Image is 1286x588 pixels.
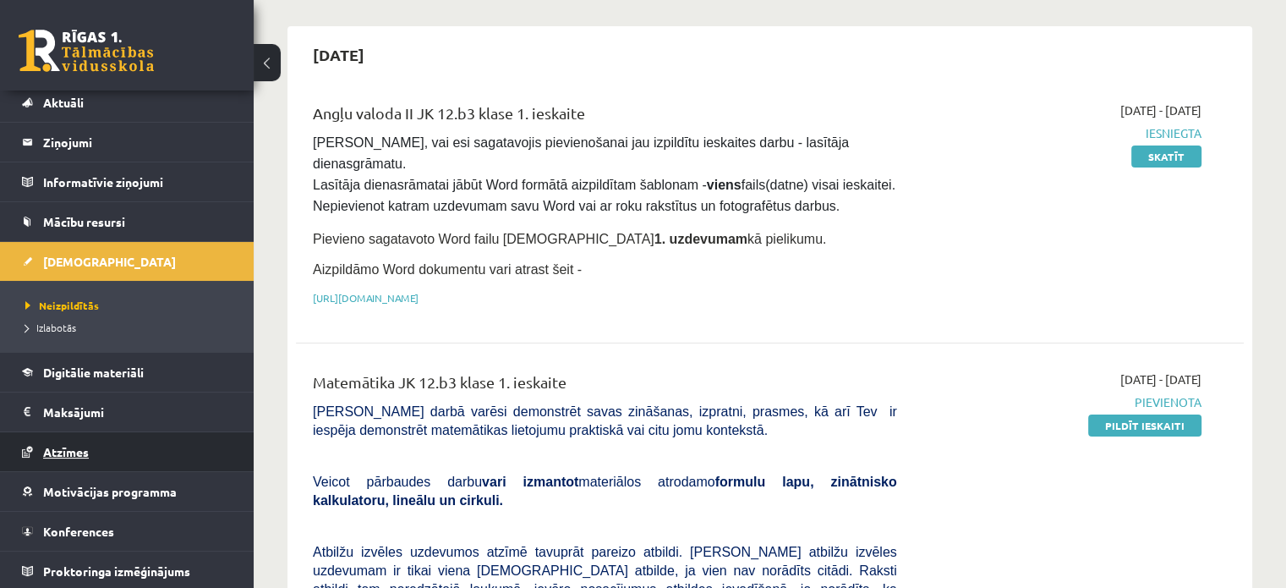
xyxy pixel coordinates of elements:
[43,254,176,269] span: [DEMOGRAPHIC_DATA]
[22,432,233,471] a: Atzīmes
[22,123,233,162] a: Ziņojumi
[22,393,233,431] a: Maksājumi
[43,524,114,539] span: Konferences
[22,162,233,201] a: Informatīvie ziņojumi
[43,162,233,201] legend: Informatīvie ziņojumi
[43,95,84,110] span: Aktuāli
[19,30,154,72] a: Rīgas 1. Tālmācības vidusskola
[22,242,233,281] a: [DEMOGRAPHIC_DATA]
[1120,371,1201,388] span: [DATE] - [DATE]
[313,475,897,508] b: formulu lapu, zinātnisko kalkulatoru, lineālu un cirkuli.
[43,365,144,380] span: Digitālie materiāli
[313,232,826,246] span: Pievieno sagatavoto Word failu [DEMOGRAPHIC_DATA] kā pielikumu.
[1131,146,1201,168] a: Skatīt
[43,393,233,431] legend: Maksājumi
[313,291,419,305] a: [URL][DOMAIN_NAME]
[313,404,897,437] span: [PERSON_NAME] darbā varēsi demonstrēt savas zināšanas, izpratni, prasmes, kā arī Tev ir iespēja d...
[922,124,1201,142] span: Iesniegta
[25,320,237,335] a: Izlabotās
[25,299,99,312] span: Neizpildītās
[313,102,897,133] div: Angļu valoda II JK 12.b3 klase 1. ieskaite
[43,123,233,162] legend: Ziņojumi
[922,393,1201,411] span: Pievienota
[22,512,233,551] a: Konferences
[43,444,89,459] span: Atzīmes
[313,475,897,508] span: Veicot pārbaudes darbu materiālos atrodamo
[313,371,897,402] div: Matemātika JK 12.b3 klase 1. ieskaite
[1120,102,1201,119] span: [DATE] - [DATE]
[707,178,742,192] strong: viens
[654,232,747,246] strong: 1. uzdevumam
[22,202,233,241] a: Mācību resursi
[25,298,237,313] a: Neizpildītās
[313,135,899,213] span: [PERSON_NAME], vai esi sagatavojis pievienošanai jau izpildītu ieskaites darbu - lasītāja dienasg...
[1088,415,1201,437] a: Pildīt ieskaiti
[43,484,177,499] span: Motivācijas programma
[22,472,233,511] a: Motivācijas programma
[43,563,190,579] span: Proktoringa izmēģinājums
[22,83,233,122] a: Aktuāli
[22,353,233,392] a: Digitālie materiāli
[482,475,578,489] b: vari izmantot
[25,321,76,334] span: Izlabotās
[43,214,125,229] span: Mācību resursi
[296,35,381,74] h2: [DATE]
[313,262,582,277] span: Aizpildāmo Word dokumentu vari atrast šeit -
